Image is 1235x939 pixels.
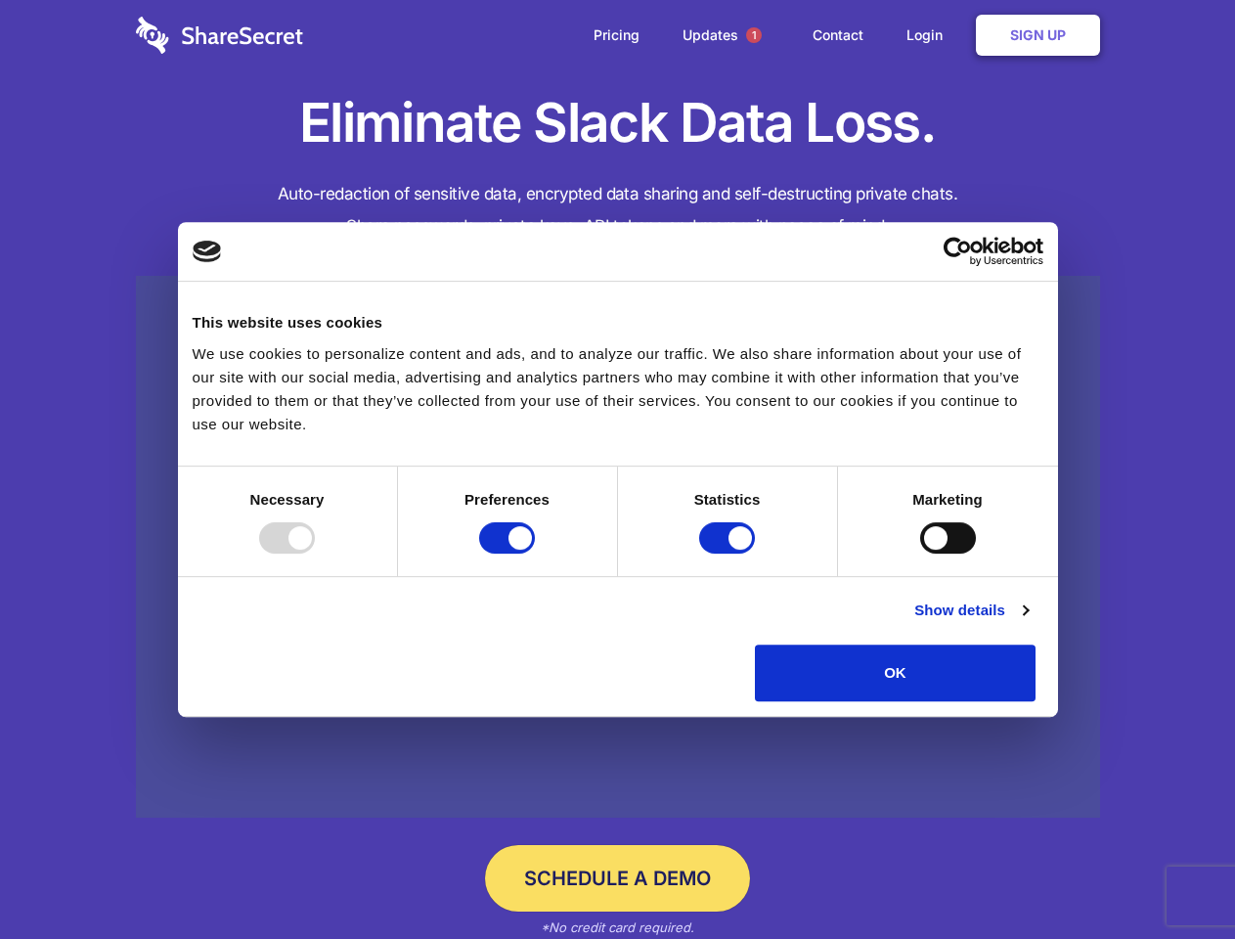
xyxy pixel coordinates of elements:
a: Schedule a Demo [485,845,750,912]
img: logo [193,241,222,262]
em: *No credit card required. [541,919,694,935]
div: This website uses cookies [193,311,1043,335]
a: Usercentrics Cookiebot - opens in a new window [872,237,1043,266]
a: Login [887,5,972,66]
a: Pricing [574,5,659,66]
a: Show details [914,599,1028,622]
strong: Necessary [250,491,325,508]
a: Contact [793,5,883,66]
strong: Preferences [464,491,550,508]
h1: Eliminate Slack Data Loss. [136,88,1100,158]
button: OK [755,645,1036,701]
strong: Statistics [694,491,761,508]
span: 1 [746,27,762,43]
a: Sign Up [976,15,1100,56]
img: logo-wordmark-white-trans-d4663122ce5f474addd5e946df7df03e33cb6a1c49d2221995e7729f52c070b2.svg [136,17,303,54]
a: Wistia video thumbnail [136,276,1100,819]
div: We use cookies to personalize content and ads, and to analyze our traffic. We also share informat... [193,342,1043,436]
strong: Marketing [912,491,983,508]
h4: Auto-redaction of sensitive data, encrypted data sharing and self-destructing private chats. Shar... [136,178,1100,243]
